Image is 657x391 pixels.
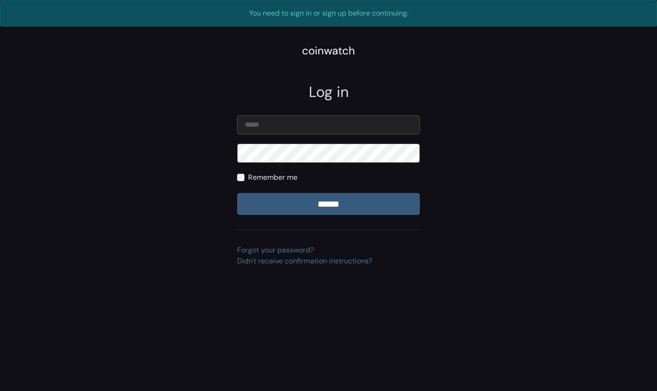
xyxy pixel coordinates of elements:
[302,43,355,59] div: coinwatch
[237,256,372,266] a: Didn't receive confirmation instructions?
[237,83,420,101] h2: Log in
[248,172,297,183] label: Remember me
[302,47,355,57] a: coinwatch
[237,245,314,255] a: Forgot your password?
